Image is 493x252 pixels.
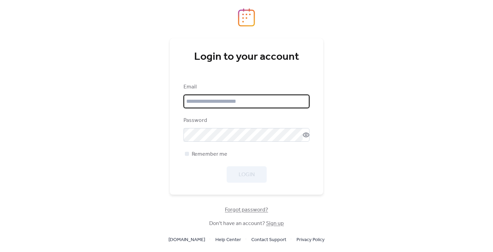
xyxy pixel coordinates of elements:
[209,220,284,228] span: Don't have an account?
[225,206,268,214] span: Forgot password?
[251,235,286,244] a: Contact Support
[225,208,268,212] a: Forgot password?
[296,236,325,244] span: Privacy Policy
[184,116,308,125] div: Password
[215,235,241,244] a: Help Center
[168,236,205,244] span: [DOMAIN_NAME]
[266,218,284,229] a: Sign up
[168,235,205,244] a: [DOMAIN_NAME]
[192,150,227,158] span: Remember me
[238,8,255,27] img: logo
[251,236,286,244] span: Contact Support
[296,235,325,244] a: Privacy Policy
[184,83,308,91] div: Email
[215,236,241,244] span: Help Center
[184,50,309,64] div: Login to your account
